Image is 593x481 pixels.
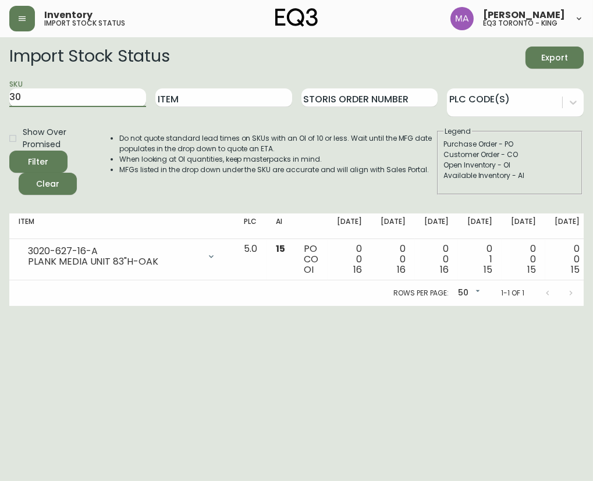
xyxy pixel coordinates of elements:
[28,246,200,256] div: 3020-627-16-A
[571,263,580,276] span: 15
[353,263,362,276] span: 16
[555,244,580,275] div: 0 0
[28,256,200,267] div: PLANK MEDIA UNIT 83"H-OAK
[511,244,536,275] div: 0 0
[119,165,436,175] li: MFGs listed in the drop down under the SKU are accurate and will align with Sales Portal.
[443,126,472,137] legend: Legend
[527,263,536,276] span: 15
[28,177,68,191] span: Clear
[501,288,524,298] p: 1-1 of 1
[443,139,576,149] div: Purchase Order - PO
[44,10,93,20] span: Inventory
[443,149,576,160] div: Customer Order - CO
[304,244,318,275] div: PO CO
[467,244,492,275] div: 0 1
[9,213,235,239] th: Item
[44,20,125,27] h5: import stock status
[304,263,314,276] span: OI
[337,244,362,275] div: 0 0
[483,20,558,27] h5: eq3 toronto - king
[29,155,49,169] div: Filter
[328,213,371,239] th: [DATE]
[483,10,565,20] span: [PERSON_NAME]
[424,244,449,275] div: 0 0
[9,151,68,173] button: Filter
[453,284,482,303] div: 50
[545,213,589,239] th: [DATE]
[458,213,502,239] th: [DATE]
[450,7,474,30] img: 4f0989f25cbf85e7eb2537583095d61e
[393,288,449,298] p: Rows per page:
[19,173,77,195] button: Clear
[9,47,169,69] h2: Import Stock Status
[535,51,574,65] span: Export
[441,263,449,276] span: 16
[443,170,576,181] div: Available Inventory - AI
[119,154,436,165] li: When looking at OI quantities, keep masterpacks in mind.
[484,263,492,276] span: 15
[119,133,436,154] li: Do not quote standard lead times on SKUs with an OI of 10 or less. Wait until the MFG date popula...
[235,213,267,239] th: PLC
[19,244,225,269] div: 3020-627-16-APLANK MEDIA UNIT 83"H-OAK
[23,126,87,151] span: Show Over Promised
[276,242,285,255] span: 15
[381,244,406,275] div: 0 0
[415,213,459,239] th: [DATE]
[371,213,415,239] th: [DATE]
[235,239,267,280] td: 5.0
[443,160,576,170] div: Open Inventory - OI
[502,213,545,239] th: [DATE]
[267,213,294,239] th: AI
[275,8,318,27] img: logo
[525,47,584,69] button: Export
[397,263,406,276] span: 16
